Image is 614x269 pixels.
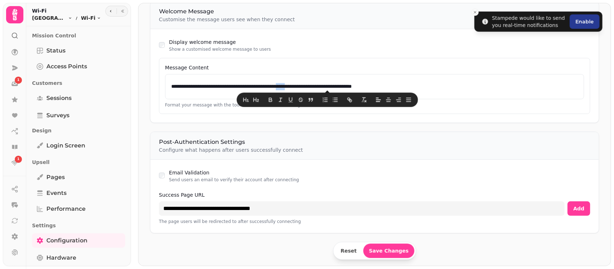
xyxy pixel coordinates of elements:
a: Sessions [32,91,125,105]
p: Customers [32,77,125,90]
a: 1 [8,77,22,91]
p: Show a customised welcome message to users [169,46,271,52]
p: Configure what happens after users successfully connect [159,146,590,154]
span: Save Changes [369,249,409,254]
span: 1 [17,157,19,162]
p: Settings [32,219,125,232]
span: Status [46,46,65,55]
span: Access Points [46,62,87,71]
span: 1 [17,78,19,83]
p: Upsell [32,156,125,169]
p: Design [32,124,125,137]
button: Wi-Fi [81,14,101,22]
button: Close toast [472,9,479,16]
button: Add [568,201,590,216]
h2: Welcome Message [159,7,590,16]
span: Reset [341,249,357,254]
span: Hardware [46,254,76,262]
a: Events [32,186,125,200]
p: Format your message with the toolbar. You can add formatting, links, and more. [165,102,584,108]
button: Enable [570,14,600,29]
button: [GEOGRAPHIC_DATA] [32,14,72,22]
span: Configuration [46,236,87,245]
p: Send users an email to verify their account after connecting [169,177,299,183]
div: Stampede would like to send you real-time notifications [492,14,567,29]
a: Hardware [32,251,125,265]
a: Performance [32,202,125,216]
span: Performance [46,205,86,213]
a: Status [32,44,125,58]
span: Surveys [46,111,69,120]
span: Events [46,189,67,197]
nav: breadcrumb [32,14,101,22]
a: Access Points [32,59,125,74]
a: Pages [32,170,125,184]
label: Message Content [165,64,584,71]
span: Login screen [46,141,85,150]
p: Customise the message users see when they connect [159,16,590,23]
label: Display welcome message [169,39,236,45]
span: Sessions [46,94,72,102]
span: Add [573,206,585,211]
p: The page users will be redirected to after successfully connecting [159,219,590,224]
a: Login screen [32,138,125,153]
h2: Post-Authentication Settings [159,138,590,146]
a: Configuration [32,233,125,248]
label: Email Validation [169,170,209,175]
a: Surveys [32,108,125,123]
span: [GEOGRAPHIC_DATA] [32,14,67,22]
button: Save Changes [363,244,415,258]
a: 1 [8,156,22,170]
p: Mission Control [32,29,125,42]
label: Success Page URL [159,191,205,199]
span: Pages [46,173,65,182]
h2: Wi-Fi [32,7,101,14]
button: Reset [335,244,363,258]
